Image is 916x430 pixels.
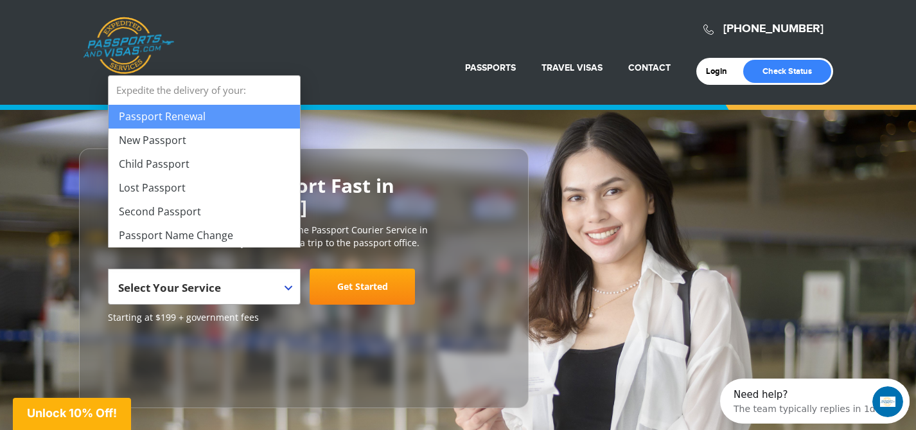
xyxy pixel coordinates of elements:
li: Second Passport [109,200,300,224]
a: [PHONE_NUMBER] [723,22,824,36]
p: [DOMAIN_NAME] is the #1 most trusted online Passport Courier Service in [GEOGRAPHIC_DATA]. We sav... [108,224,500,249]
li: Child Passport [109,152,300,176]
iframe: Intercom live chat discovery launcher [720,379,910,424]
div: Open Intercom Messenger [5,5,193,40]
a: Passports [465,62,516,73]
a: Get Started [310,269,415,305]
span: Starting at $199 + government fees [108,311,500,324]
span: Select Your Service [118,274,287,310]
strong: Expedite the delivery of your: [109,76,300,105]
li: New Passport [109,129,300,152]
li: Passport Renewal [109,105,300,129]
iframe: Customer reviews powered by Trustpilot [108,330,204,395]
li: Passport Name Change [109,224,300,247]
li: Lost Passport [109,176,300,200]
span: Select Your Service [118,280,221,295]
a: Contact [628,62,671,73]
iframe: Intercom live chat [872,386,903,417]
span: Select Your Service [108,269,301,305]
div: Unlock 10% Off! [13,398,131,430]
div: Need help? [13,11,155,21]
li: Expedite the delivery of your: [109,76,300,247]
a: Login [706,66,736,76]
a: Travel Visas [542,62,603,73]
a: Passports & [DOMAIN_NAME] [83,17,174,75]
h2: Get Your U.S. Passport Fast in [GEOGRAPHIC_DATA] [108,175,500,217]
div: The team typically replies in 1d [13,21,155,35]
span: Unlock 10% Off! [27,406,117,420]
a: Check Status [743,60,831,83]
